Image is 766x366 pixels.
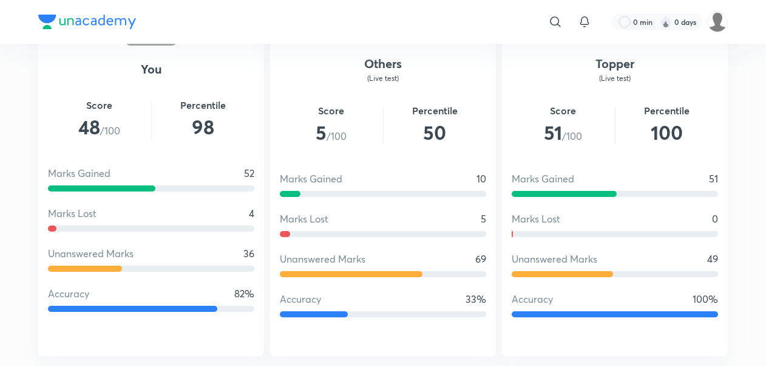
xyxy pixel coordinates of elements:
[476,171,486,186] p: 10
[512,55,718,73] h4: Topper
[512,292,553,306] p: Accuracy
[48,286,89,301] p: Accuracy
[512,73,718,84] p: (Live test)
[280,118,383,147] span: /100
[466,292,486,306] p: 33%
[280,292,321,306] p: Accuracy
[152,98,255,112] h5: Percentile
[512,252,597,266] p: Unanswered Marks
[280,73,486,84] p: (Live test)
[512,103,615,118] h5: Score
[712,212,718,226] p: 0
[48,246,134,261] p: Unanswered Marks
[384,118,487,147] h2: 50
[234,286,254,301] p: 82%
[693,292,718,306] p: 100%
[38,15,136,29] img: Company Logo
[512,118,615,147] span: /100
[709,171,718,186] p: 51
[660,16,672,28] img: streak
[512,171,574,186] p: Marks Gained
[48,60,254,78] h4: You
[48,206,97,221] p: Marks Lost
[615,103,719,118] h5: Percentile
[707,252,718,266] p: 49
[243,246,254,261] p: 36
[316,119,327,145] span: 5
[48,166,110,181] p: Marks Gained
[280,212,328,226] p: Marks Lost
[707,12,728,32] img: Saarush Gupta
[48,98,151,112] h5: Score
[78,114,100,140] span: 48
[512,212,560,226] p: Marks Lost
[615,118,719,147] h2: 100
[244,166,254,181] p: 52
[544,119,562,145] span: 51
[481,212,486,226] p: 5
[384,103,487,118] h5: Percentile
[475,252,486,266] p: 69
[280,171,342,186] p: Marks Gained
[280,252,365,266] p: Unanswered Marks
[280,55,486,73] h4: Others
[152,112,255,142] h2: 98
[249,206,254,221] p: 4
[48,112,151,142] span: /100
[280,103,383,118] h5: Score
